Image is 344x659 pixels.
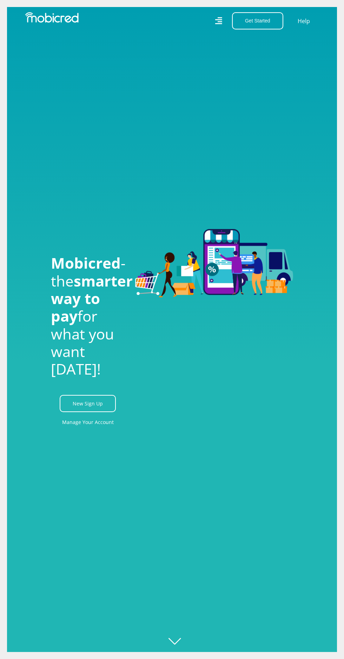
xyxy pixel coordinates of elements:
a: Manage Your Account [62,414,114,430]
span: smarter way to pay [51,271,133,326]
span: Mobicred [51,253,121,273]
img: Mobicred [25,12,79,23]
button: Get Started [232,12,283,29]
h1: - the for what you want [DATE]! [51,254,125,378]
img: Welcome to Mobicred [135,229,293,297]
a: New Sign Up [60,395,116,412]
a: Help [297,16,310,26]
